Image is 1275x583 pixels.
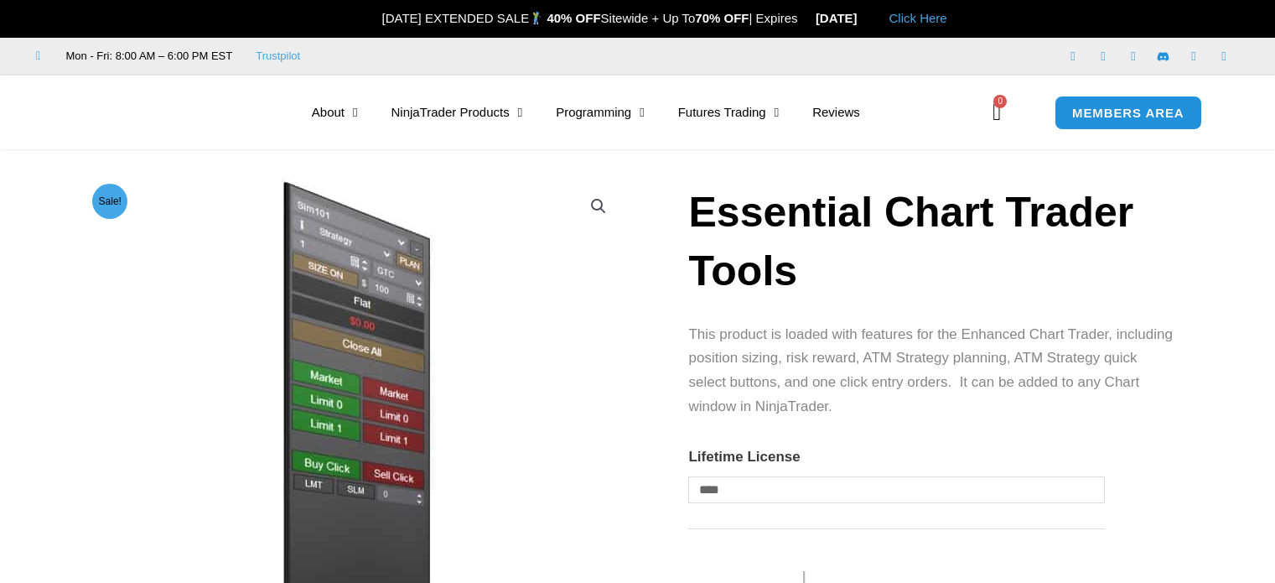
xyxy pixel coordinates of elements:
[695,11,749,25] strong: 70% OFF
[295,93,988,132] nav: Menu
[539,93,661,132] a: Programming
[369,12,381,24] img: 🎉
[1072,107,1184,119] span: MEMBERS AREA
[993,95,1007,108] span: 0
[967,88,1026,137] a: 0
[816,11,872,25] strong: [DATE]
[62,46,233,66] span: Mon - Fri: 8:00 AM – 6:00 PM EST
[1055,96,1202,130] a: MEMBERS AREA
[62,82,242,143] img: LogoAI | Affordable Indicators – NinjaTrader
[799,12,811,24] img: ⌛
[793,554,926,555] iframe: Secure payment input frame
[547,11,600,25] strong: 40% OFF
[688,183,1178,300] h1: Essential Chart Trader Tools
[661,93,796,132] a: Futures Trading
[364,11,816,25] span: [DATE] EXTENDED SALE Sitewide + Up To | Expires
[256,46,300,66] a: Trustpilot
[295,93,375,132] a: About
[530,12,542,24] img: 🏌️‍♂️
[374,93,539,132] a: NinjaTrader Products
[688,323,1178,420] p: This product is loaded with features for the Enhanced Chart Trader, including position sizing, ri...
[583,191,614,221] a: View full-screen image gallery
[889,11,947,25] a: Click Here
[688,449,800,465] label: Lifetime License
[858,12,871,24] img: 🏭
[92,184,127,219] span: Sale!
[796,93,877,132] a: Reviews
